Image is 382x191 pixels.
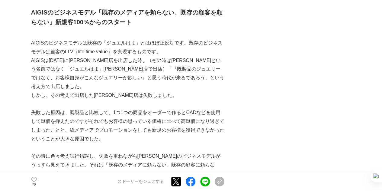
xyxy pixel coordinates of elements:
p: 79 [31,183,37,186]
p: しかし、その考えで出店した[PERSON_NAME]店は失敗しました。 [31,91,224,100]
p: その時に色々考え試行錯誤し、失敗を重ねながら[PERSON_NAME]のビジネスモデルがうっすら見えてきました。それは「既存のメディアに頼らない。既存の顧客に頼らない」。ということです。 [31,152,224,178]
p: ストーリーをシェアする [117,179,164,184]
h2: AIGISのビジネスモデル「既存のメディアを頼らない。既存の顧客を頼らない」新規客100％からのスタート [31,8,224,27]
p: 失敗した原因は、既製品と比較して、1つ1つの商品をオーダーで作るとCADなどを使用して単価を抑えたのですがそれでもお客様の思っている価格に比べて高単価になり過ぎてしまったことと、紙メディアでプロ... [31,108,224,143]
p: AIGISのビジネスモデルは既存の「ジュエルはま」とはほぼ正反対です。既存のビジネスモデルは顧客のLTV（life time value）を実現するものです。 [31,39,224,56]
p: AIGISは[DATE]に[PERSON_NAME]店を出店した時、（その時は[PERSON_NAME]という名前ではなく「ジュエルはま」[PERSON_NAME]店で出店）「『既製品のジュエリ... [31,56,224,91]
